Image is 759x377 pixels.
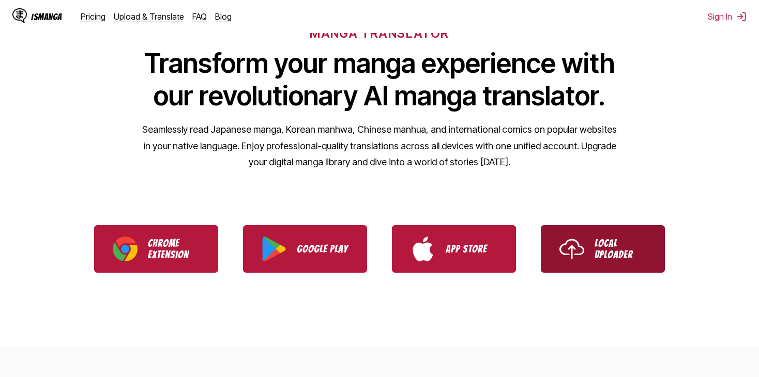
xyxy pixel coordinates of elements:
h6: MANGA TRANSLATOR [310,26,449,41]
p: App Store [446,243,497,255]
img: App Store logo [411,237,435,261]
img: Sign out [736,11,747,22]
p: Google Play [297,243,348,255]
a: Upload & Translate [114,11,184,22]
button: Sign In [708,11,747,22]
p: Chrome Extension [148,238,200,260]
a: Download IsManga from App Store [392,225,516,273]
a: Pricing [81,11,105,22]
a: Blog [215,11,232,22]
a: Download IsManga from Google Play [243,225,367,273]
a: Use IsManga Local Uploader [541,225,665,273]
p: Seamlessly read Japanese manga, Korean manhwa, Chinese manhua, and international comics on popula... [142,121,617,170]
h1: Transform your manga experience with our revolutionary AI manga translator. [142,47,617,112]
a: Download IsManga Chrome Extension [94,225,218,273]
a: FAQ [192,11,207,22]
img: Upload icon [559,237,584,261]
img: Chrome logo [113,237,138,261]
a: IsManga LogoIsManga [12,8,81,25]
div: IsManga [31,12,62,22]
p: Local Uploader [595,238,646,260]
img: IsManga Logo [12,8,27,23]
img: Google Play logo [262,237,286,261]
